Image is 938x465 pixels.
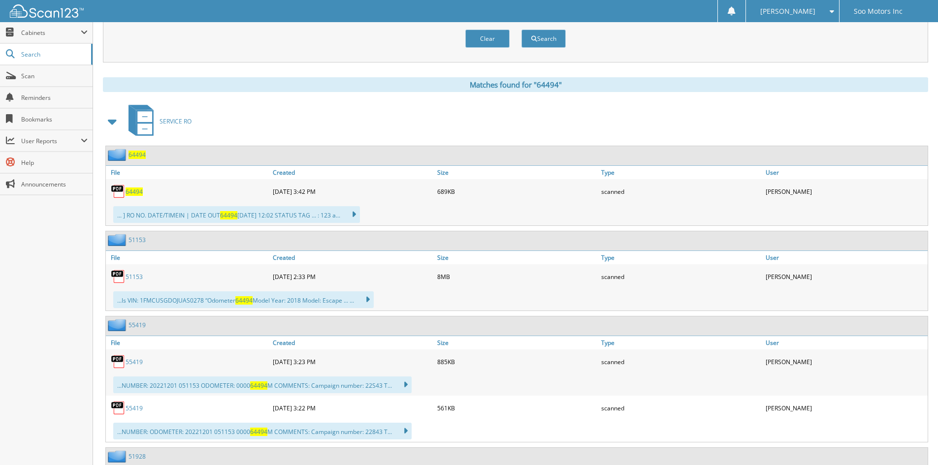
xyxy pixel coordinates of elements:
[129,321,146,329] a: 55419
[21,72,88,80] span: Scan
[106,166,270,179] a: File
[270,166,435,179] a: Created
[129,151,146,159] a: 64494
[599,166,763,179] a: Type
[270,267,435,286] div: [DATE] 2:33 PM
[435,251,599,264] a: Size
[763,336,928,349] a: User
[435,267,599,286] div: 8MB
[763,251,928,264] a: User
[108,319,129,331] img: folder2.png
[220,211,237,219] span: 64494
[435,398,599,418] div: 561KB
[113,423,412,439] div: ...NUMBER: ODOMETER: 20221201 051153 0000 M COMMENTS: Campaign number: 22843 T...
[599,251,763,264] a: Type
[763,267,928,286] div: [PERSON_NAME]
[250,381,267,390] span: 64494
[599,267,763,286] div: scanned
[126,404,143,412] a: 55419
[21,137,81,145] span: User Reports
[889,418,938,465] iframe: Chat Widget
[103,77,928,92] div: Matches found for "64494"
[21,115,88,124] span: Bookmarks
[21,50,86,59] span: Search
[160,117,192,125] span: SERVICE RO
[21,29,81,37] span: Cabinets
[113,206,360,223] div: ... ] RO NO. DATE/TIMEIN | DATE OUT [DATE] 12:02 STATUS TAG ... : 123 a...
[10,4,84,18] img: scan123-logo-white.svg
[111,401,126,415] img: PDF.png
[111,269,126,284] img: PDF.png
[270,182,435,201] div: [DATE] 3:42 PM
[129,452,146,461] a: 51928
[21,180,88,188] span: Announcements
[129,236,146,244] a: 51153
[763,352,928,372] div: [PERSON_NAME]
[435,166,599,179] a: Size
[106,336,270,349] a: File
[126,358,143,366] a: 55419
[113,376,412,393] div: ...NUMBER: 20221201 051153 ODOMETER: 0000 M COMMENTS: Campaign number: 22S43 T...
[111,354,126,369] img: PDF.png
[21,158,88,167] span: Help
[435,352,599,372] div: 885KB
[108,450,129,463] img: folder2.png
[854,8,903,14] span: Soo Motors Inc
[599,182,763,201] div: scanned
[763,166,928,179] a: User
[270,336,435,349] a: Created
[763,182,928,201] div: [PERSON_NAME]
[270,251,435,264] a: Created
[599,336,763,349] a: Type
[465,30,510,48] button: Clear
[250,428,267,436] span: 64494
[108,149,129,161] img: folder2.png
[270,352,435,372] div: [DATE] 3:23 PM
[113,291,374,308] div: ...ls VIN: 1FMCUSGDOJUAS0278 “Odometer Model Year: 2018 Model: Escape ... ...
[126,273,143,281] a: 51153
[760,8,815,14] span: [PERSON_NAME]
[599,352,763,372] div: scanned
[763,398,928,418] div: [PERSON_NAME]
[435,336,599,349] a: Size
[111,184,126,199] img: PDF.png
[270,398,435,418] div: [DATE] 3:22 PM
[108,234,129,246] img: folder2.png
[235,296,253,305] span: 64494
[21,93,88,102] span: Reminders
[126,187,143,196] a: 64494
[599,398,763,418] div: scanned
[123,102,192,141] a: SERVICE RO
[521,30,566,48] button: Search
[106,251,270,264] a: File
[435,182,599,201] div: 689KB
